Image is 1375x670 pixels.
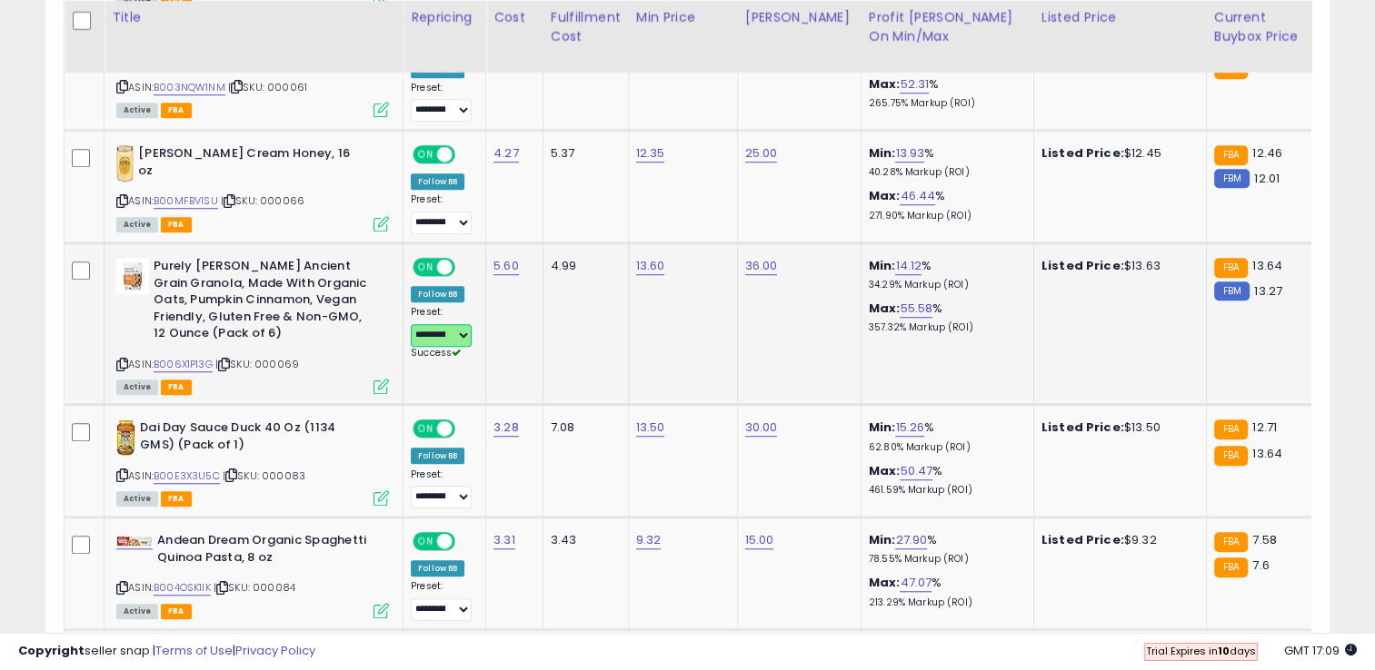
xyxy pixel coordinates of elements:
[411,306,472,360] div: Preset:
[140,419,361,458] b: Dai Day Sauce Duck 40 Oz (1134 GMS) (Pack of 1)
[745,419,778,437] a: 30.00
[154,193,218,209] a: B00MFBVISU
[18,642,85,659] strong: Copyright
[869,575,1020,608] div: %
[411,560,464,576] div: Follow BB
[1214,446,1248,466] small: FBA
[551,532,614,548] div: 3.43
[411,193,472,234] div: Preset:
[895,419,924,437] a: 15.26
[112,8,395,27] div: Title
[1041,145,1192,162] div: $12.45
[636,419,665,437] a: 13.50
[235,642,315,659] a: Privacy Policy
[493,144,519,163] a: 4.27
[1252,531,1277,548] span: 7.58
[869,484,1020,497] p: 461.59% Markup (ROI)
[869,321,1020,334] p: 357.32% Markup (ROI)
[1041,144,1124,162] b: Listed Price:
[869,553,1020,566] p: 78.55% Markup (ROI)
[900,187,935,205] a: 46.44
[745,8,853,27] div: [PERSON_NAME]
[214,580,295,595] span: | SKU: 000084
[116,34,389,116] div: ASIN:
[411,82,472,123] div: Preset:
[869,301,1020,334] div: %
[861,1,1033,73] th: The percentage added to the cost of goods (COGS) that forms the calculator for Min & Max prices.
[869,574,901,591] b: Max:
[900,462,932,480] a: 50.47
[869,144,896,162] b: Min:
[895,531,927,549] a: 27.90
[1041,258,1192,274] div: $13.63
[1254,170,1280,187] span: 12.01
[1218,644,1230,658] b: 10
[1284,642,1357,659] span: 2025-08-14 17:09 GMT
[161,217,192,232] span: FBA
[154,580,211,596] a: B004OSK1IK
[869,188,1020,222] div: %
[745,531,774,549] a: 15.00
[869,76,1020,110] div: %
[1254,282,1282,300] span: 13.27
[411,286,464,302] div: Follow BB
[1252,557,1269,574] span: 7.6
[493,419,519,437] a: 3.28
[869,463,1020,497] div: %
[223,468,305,483] span: | SKU: 000083
[1041,419,1192,436] div: $13.50
[1214,169,1250,188] small: FBM
[869,210,1020,222] p: 271.90% Markup (ROI)
[1146,644,1256,658] span: Trial Expires in days
[745,257,778,275] a: 36.00
[116,419,389,504] div: ASIN:
[18,643,315,660] div: seller snap | |
[551,258,614,274] div: 4.99
[895,257,922,275] a: 14.12
[116,145,134,182] img: 41bILl3U+LL._SL40_.jpg
[551,8,621,46] div: Fulfillment Cost
[1214,557,1248,577] small: FBA
[161,379,192,395] span: FBA
[161,604,192,619] span: FBA
[116,258,149,294] img: 41cLQnhoT7L._SL40_.jpg
[1252,58,1281,75] span: 12.95
[1041,8,1199,27] div: Listed Price
[116,491,158,507] span: All listings currently available for purchase on Amazon
[1214,532,1248,552] small: FBA
[411,173,464,190] div: Follow BB
[869,531,896,548] b: Min:
[551,145,614,162] div: 5.37
[154,80,225,95] a: B003NQW1NM
[414,534,437,549] span: ON
[869,419,1020,453] div: %
[869,8,1026,46] div: Profit [PERSON_NAME] on Min/Max
[414,260,437,275] span: ON
[869,532,1020,566] div: %
[161,103,192,118] span: FBA
[116,532,389,616] div: ASIN:
[116,419,135,456] img: 51ANYkrPhIL._SL40_.jpg
[138,145,359,183] b: [PERSON_NAME] Cream Honey, 16 oz
[116,258,389,392] div: ASIN:
[411,448,464,464] div: Follow BB
[895,144,924,163] a: 13.93
[493,8,535,27] div: Cost
[869,596,1020,609] p: 213.29% Markup (ROI)
[414,147,437,163] span: ON
[411,468,472,509] div: Preset:
[116,536,153,547] img: 41K9oi7Cw0L._SL40_.jpg
[453,421,482,437] span: OFF
[116,217,158,232] span: All listings currently available for purchase on Amazon
[869,257,896,274] b: Min:
[116,103,158,118] span: All listings currently available for purchase on Amazon
[1041,531,1124,548] b: Listed Price:
[869,419,896,436] b: Min:
[869,441,1020,454] p: 62.80% Markup (ROI)
[1041,257,1124,274] b: Listed Price:
[116,145,389,230] div: ASIN:
[453,260,482,275] span: OFF
[636,257,665,275] a: 13.60
[1252,144,1282,162] span: 12.46
[414,421,437,437] span: ON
